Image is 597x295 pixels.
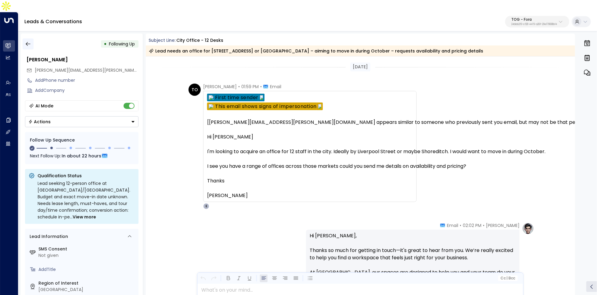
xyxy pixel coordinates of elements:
span: [PERSON_NAME][EMAIL_ADDRESS][PERSON_NAME][DOMAIN_NAME] [35,67,173,73]
div: [PERSON_NAME] [27,56,138,63]
div: Not given [39,252,136,259]
button: TOG - Fora24bbb2f3-cf28-4415-a26f-20e170838bf4 [505,16,569,27]
p: 24bbb2f3-cf28-4415-a26f-20e170838bf4 [511,23,557,26]
span: 02:02 PM [463,222,481,228]
span: • [260,84,262,90]
span: 01:59 PM [241,84,259,90]
div: [DATE] [350,63,370,71]
div: AI Mode [36,103,54,109]
img: profile-logo.png [522,222,534,235]
p: TOG - Fora [511,18,557,21]
span: Cc Bcc [501,276,515,280]
p: Qualification Status [38,173,135,179]
span: • [460,222,461,228]
div: AddTitle [39,266,136,273]
img: First time sender [260,95,263,100]
span: Subject Line: [149,37,176,43]
img: First time sender [209,95,214,100]
img: This email shows signs of impersonation [318,104,321,109]
div: Lead Information [28,233,68,240]
span: [PERSON_NAME] [203,84,237,90]
div: TO [189,84,201,96]
pre: [[PERSON_NAME][EMAIL_ADDRESS][PERSON_NAME][DOMAIN_NAME] appears similar to someone who previously... [207,119,413,199]
div: E [203,203,209,209]
div: Next Follow Up: [30,153,134,159]
span: Email [270,84,281,90]
div: City Office - 12 desks [176,37,223,44]
div: Lead needs an office for [STREET_ADDRESS] or [GEOGRAPHIC_DATA] – aiming to move in during October... [149,48,484,54]
img: This email shows signs of impersonation [209,104,214,109]
span: [PERSON_NAME] [486,222,520,228]
span: • [238,84,240,90]
div: AddPhone number [35,77,138,84]
span: View more [73,214,96,220]
a: First time sender [215,95,258,100]
button: Actions [25,116,138,127]
label: SMS Consent [39,246,136,252]
div: [GEOGRAPHIC_DATA] [39,286,136,293]
span: Following Up [109,41,135,47]
button: Cc|Bcc [498,275,518,281]
div: Actions [28,119,51,124]
button: Undo [199,275,207,282]
span: • [483,222,484,228]
a: This email shows signs of impersonation [215,104,317,109]
div: Follow Up Sequence [30,137,134,143]
div: • [104,38,107,49]
div: Lead seeking 12-person office at [GEOGRAPHIC_DATA]/[GEOGRAPHIC_DATA]. Budget and exact move-in da... [38,180,135,220]
span: Email [447,222,458,228]
button: Redo [210,275,218,282]
span: | [506,276,508,280]
label: Region of Interest [39,280,136,286]
a: Leads & Conversations [24,18,82,25]
div: AddCompany [35,87,138,94]
div: Button group with a nested menu [25,116,138,127]
span: toby.ogden@icloud.com [35,67,138,74]
span: In about 22 hours [62,153,101,159]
